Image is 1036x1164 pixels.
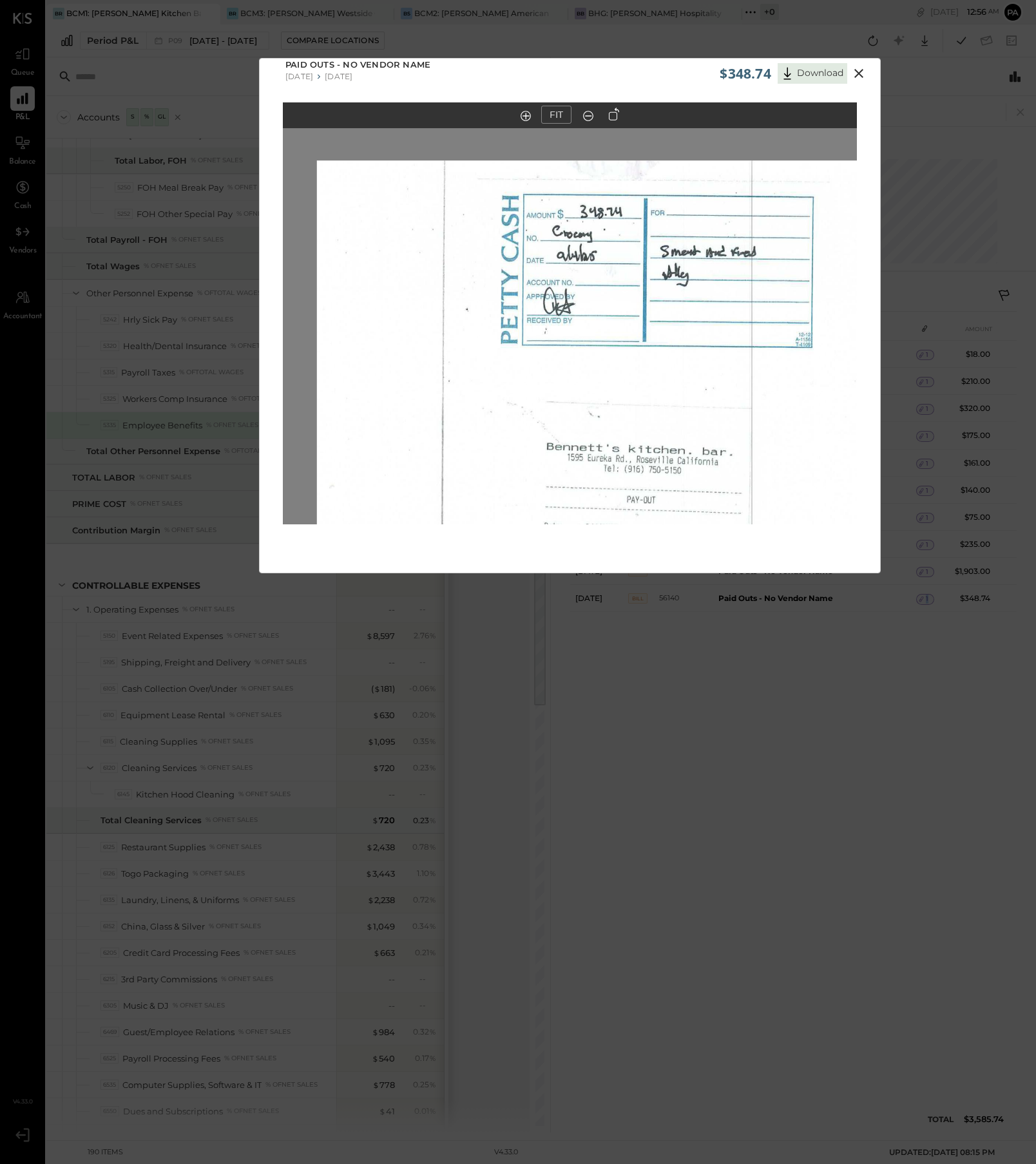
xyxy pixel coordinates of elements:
[317,160,891,899] img: Zoomable Rotatable
[325,72,352,81] div: [DATE]
[285,59,430,72] span: Paid Outs - No Vendor Name
[778,63,847,84] button: Download
[285,72,313,81] div: [DATE]
[541,106,571,124] button: FIT
[720,64,771,82] span: $348.74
